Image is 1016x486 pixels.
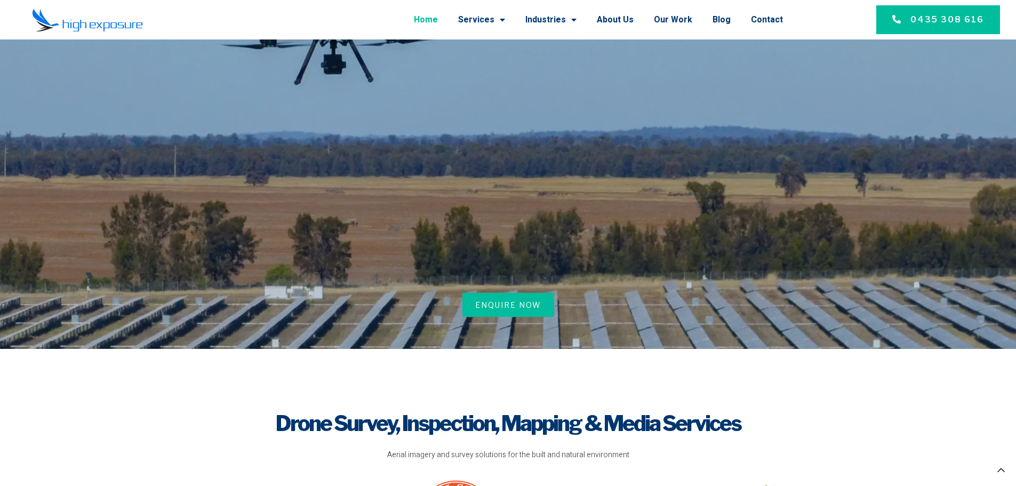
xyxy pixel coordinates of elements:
[713,6,731,34] a: Blog
[414,6,438,34] a: Home
[751,6,783,34] a: Contact
[173,6,783,34] nav: Menu
[910,13,984,26] span: 0435 308 616
[876,5,1000,34] a: 0435 308 616
[32,8,143,32] img: Final-Logo copy
[654,6,692,34] a: Our Work
[525,6,577,34] a: Industries
[458,6,505,34] a: Services
[597,6,634,34] a: About Us
[462,293,554,317] a: Enquire Now
[475,299,541,310] span: Enquire Now
[189,449,827,461] p: Aerial imagery and survey solutions for the built and natural environment
[189,409,827,439] h1: Drone Survey, Inspection, Mapping & Media Services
